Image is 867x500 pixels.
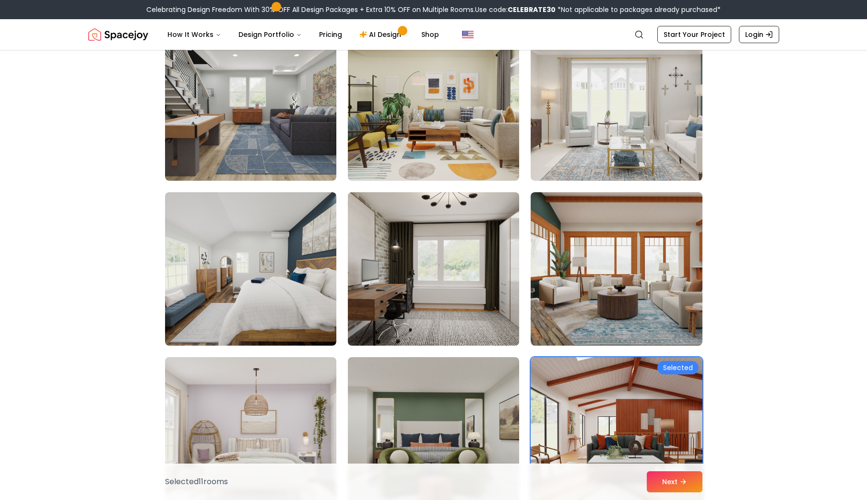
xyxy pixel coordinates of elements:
[531,27,702,181] img: Room room-42
[352,25,412,44] a: AI Design
[165,27,336,181] img: Room room-40
[556,5,721,14] span: *Not applicable to packages already purchased*
[160,25,229,44] button: How It Works
[160,25,447,44] nav: Main
[88,19,779,50] nav: Global
[88,25,148,44] img: Spacejoy Logo
[531,192,702,346] img: Room room-45
[348,27,519,181] img: Room room-41
[146,5,721,14] div: Celebrating Design Freedom With 30% OFF All Design Packages + Extra 10% OFF on Multiple Rooms.
[165,476,228,488] p: Selected 11 room s
[657,26,731,43] a: Start Your Project
[344,188,523,349] img: Room room-44
[475,5,556,14] span: Use code:
[414,25,447,44] a: Shop
[462,29,474,40] img: United States
[311,25,350,44] a: Pricing
[165,192,336,346] img: Room room-43
[231,25,309,44] button: Design Portfolio
[739,26,779,43] a: Login
[508,5,556,14] b: CELEBRATE30
[88,25,148,44] a: Spacejoy
[657,361,699,374] div: Selected
[647,471,702,492] button: Next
